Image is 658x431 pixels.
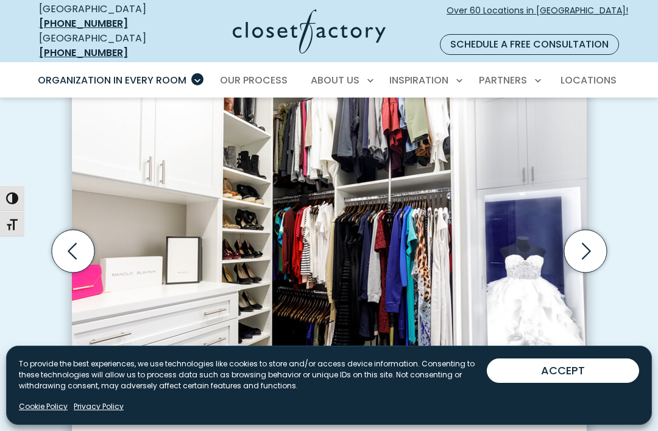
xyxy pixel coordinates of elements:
div: [GEOGRAPHIC_DATA] [39,31,172,60]
nav: Primary Menu [29,63,629,98]
p: To provide the best experiences, we use technologies like cookies to store and/or access device i... [19,358,487,391]
span: Partners [479,73,527,87]
a: [PHONE_NUMBER] [39,16,128,30]
span: Locations [561,73,617,87]
span: Inspiration [389,73,448,87]
button: Next slide [559,225,612,277]
img: Closet Factory Logo [233,9,386,54]
span: Our Process [220,73,288,87]
a: [PHONE_NUMBER] [39,46,128,60]
a: Schedule a Free Consultation [440,34,619,55]
a: Privacy Policy [74,401,124,412]
span: Over 60 Locations in [GEOGRAPHIC_DATA]! [447,4,628,30]
div: [GEOGRAPHIC_DATA] [39,2,172,31]
button: ACCEPT [487,358,639,383]
a: Cookie Policy [19,401,68,412]
span: Organization in Every Room [38,73,186,87]
button: Previous slide [47,225,99,277]
img: Custom walk-in with shaker cabinetry, full-extension drawers, and crown molding. Includes angled ... [72,47,587,422]
span: About Us [311,73,359,87]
